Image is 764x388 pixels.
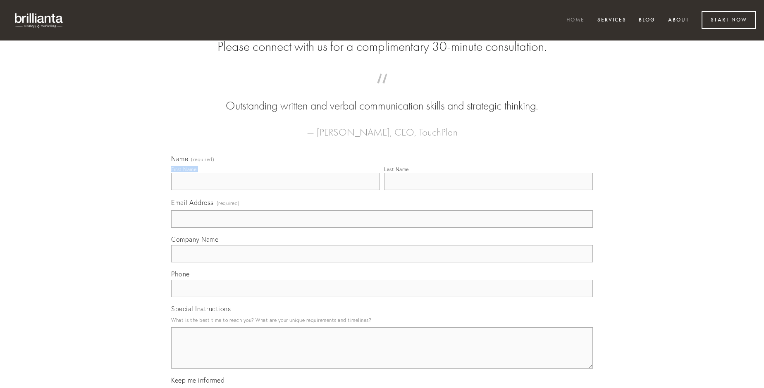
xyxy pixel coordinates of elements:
[384,166,409,172] div: Last Name
[217,198,240,209] span: (required)
[633,14,661,27] a: Blog
[171,166,196,172] div: First Name
[191,157,214,162] span: (required)
[171,314,593,326] p: What is the best time to reach you? What are your unique requirements and timelines?
[592,14,632,27] a: Services
[171,155,188,163] span: Name
[702,11,756,29] a: Start Now
[171,39,593,55] h2: Please connect with us for a complimentary 30-minute consultation.
[561,14,590,27] a: Home
[184,82,580,114] blockquote: Outstanding written and verbal communication skills and strategic thinking.
[8,8,70,32] img: brillianta - research, strategy, marketing
[184,114,580,140] figcaption: — [PERSON_NAME], CEO, TouchPlan
[171,270,190,278] span: Phone
[171,305,231,313] span: Special Instructions
[171,235,218,243] span: Company Name
[171,198,214,207] span: Email Address
[663,14,695,27] a: About
[171,376,224,384] span: Keep me informed
[184,82,580,98] span: “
